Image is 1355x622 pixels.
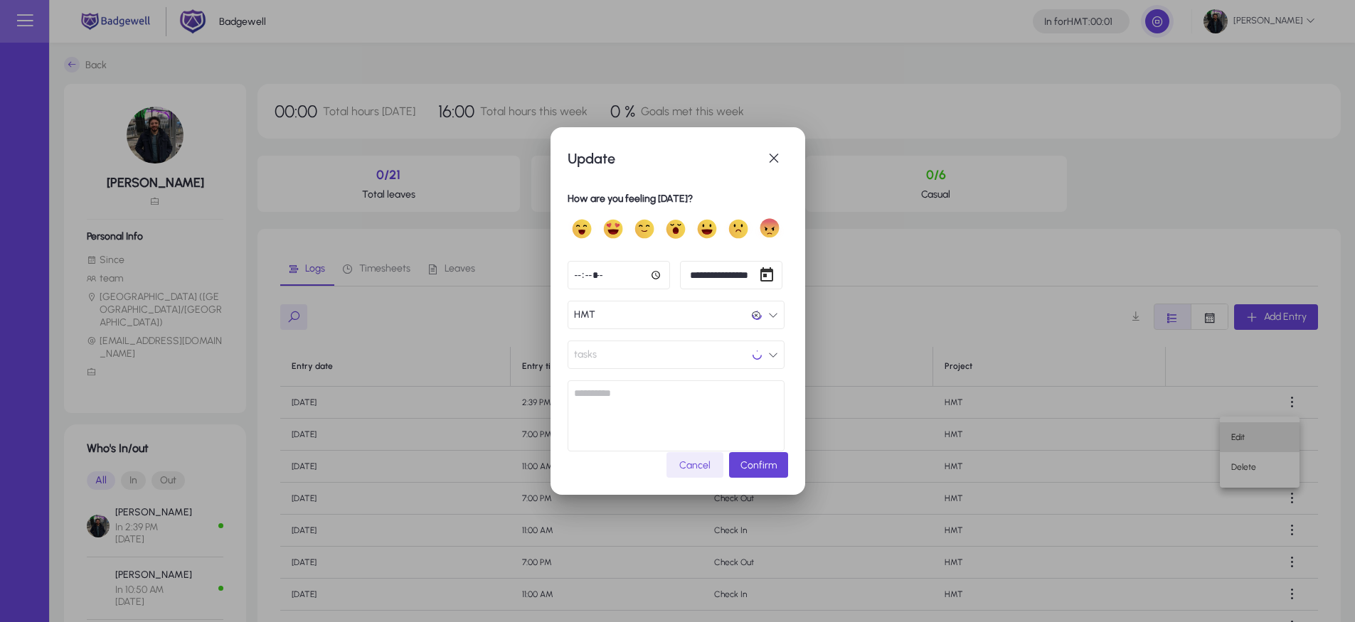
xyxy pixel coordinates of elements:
[568,191,785,208] h1: How are you feeling [DATE]?
[574,301,595,329] span: HMT
[729,452,788,478] button: Confirm
[679,459,711,471] span: Cancel
[753,261,781,289] button: Open calendar
[740,459,777,471] span: Confirm
[568,147,760,170] h1: Update
[574,341,597,369] span: tasks
[666,452,723,478] button: Cancel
